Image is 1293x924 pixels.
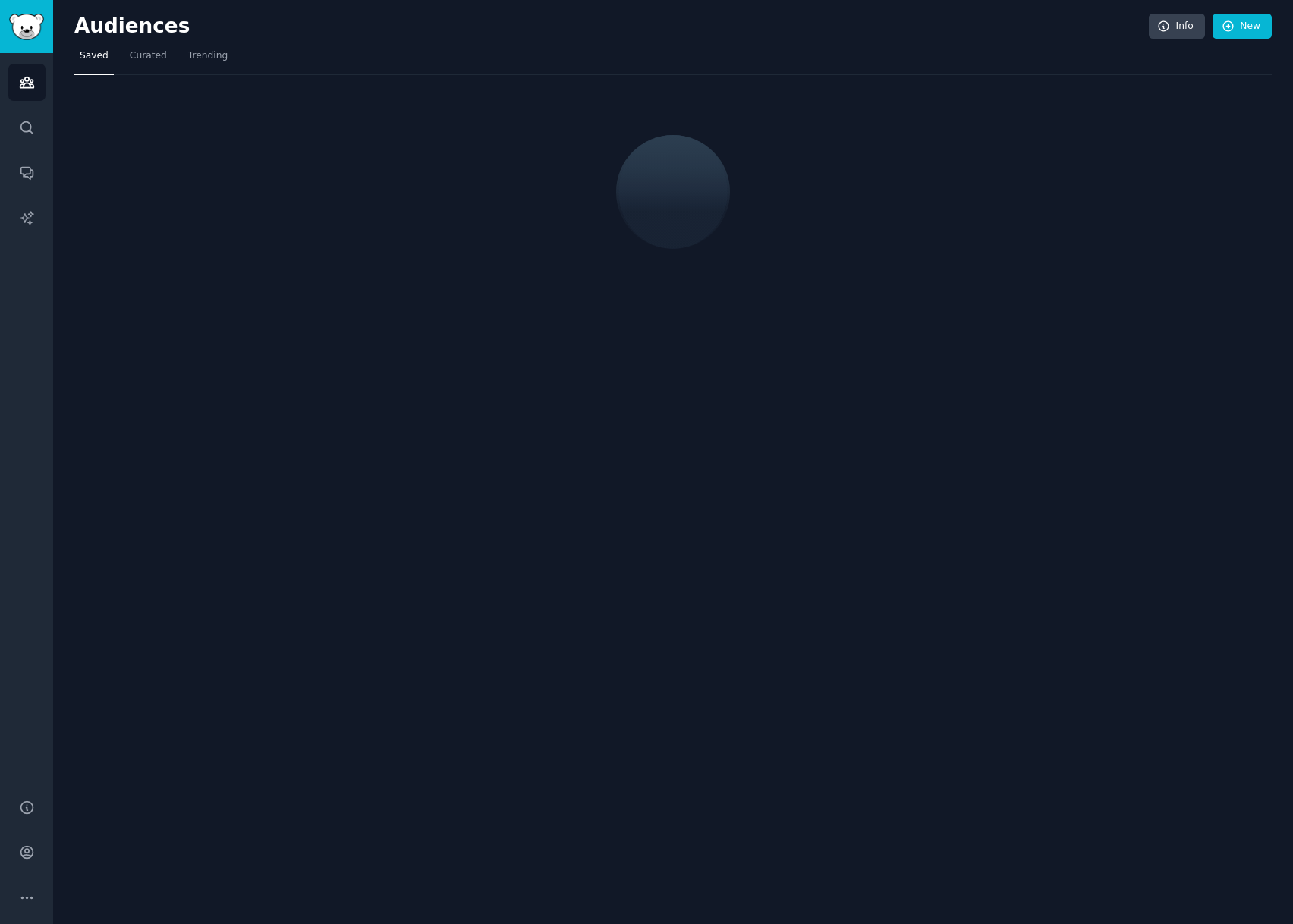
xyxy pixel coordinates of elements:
[80,49,109,63] span: Saved
[74,14,1149,39] h2: Audiences
[9,14,44,40] img: GummySearch logo
[124,44,172,75] a: Curated
[1213,14,1272,39] a: New
[74,44,114,75] a: Saved
[183,44,233,75] a: Trending
[188,49,228,63] span: Trending
[130,49,167,63] span: Curated
[1149,14,1205,39] a: Info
